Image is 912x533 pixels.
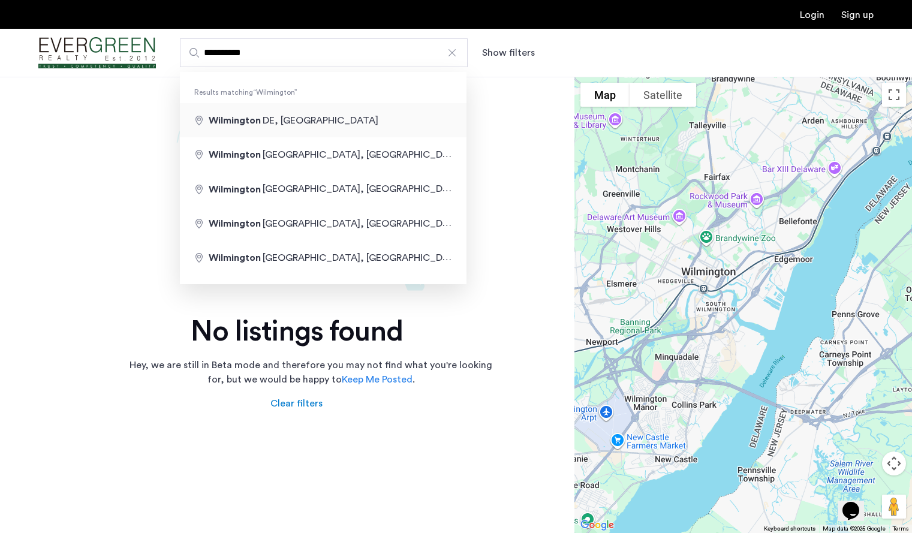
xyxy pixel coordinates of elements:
[577,517,617,533] img: Google
[800,10,824,20] a: Login
[209,116,261,125] span: Wilmington
[263,218,464,228] span: [GEOGRAPHIC_DATA], [GEOGRAPHIC_DATA]
[580,83,630,107] button: Show street map
[209,219,261,228] span: Wilmington
[882,83,906,107] button: Toggle fullscreen view
[38,31,156,76] img: logo
[263,149,464,159] span: [GEOGRAPHIC_DATA], [GEOGRAPHIC_DATA]
[209,150,261,159] span: Wilmington
[38,106,555,291] img: not-found
[38,315,555,348] h2: No listings found
[180,38,468,67] input: Apartment Search
[823,526,886,532] span: Map data ©2025 Google
[764,525,815,533] button: Keyboard shortcuts
[270,396,323,411] div: Clear filters
[253,89,297,96] q: Wilmington
[180,86,466,98] span: Results matching
[841,10,874,20] a: Registration
[263,183,464,194] span: [GEOGRAPHIC_DATA], [GEOGRAPHIC_DATA]
[482,46,535,60] button: Show or hide filters
[263,116,378,125] span: DE, [GEOGRAPHIC_DATA]
[38,31,156,76] a: Cazamio Logo
[342,372,413,387] a: Keep Me Posted
[882,495,906,519] button: Drag Pegman onto the map to open Street View
[263,252,464,263] span: [GEOGRAPHIC_DATA], [GEOGRAPHIC_DATA]
[209,185,261,194] span: Wilmington
[630,83,696,107] button: Show satellite imagery
[577,517,617,533] a: Open this area in Google Maps (opens a new window)
[882,451,906,475] button: Map camera controls
[893,525,908,533] a: Terms (opens in new tab)
[209,253,261,263] span: Wilmington
[125,358,497,387] p: Hey, we are still in Beta mode and therefore you may not find what you're looking for, but we wou...
[838,485,876,521] iframe: chat widget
